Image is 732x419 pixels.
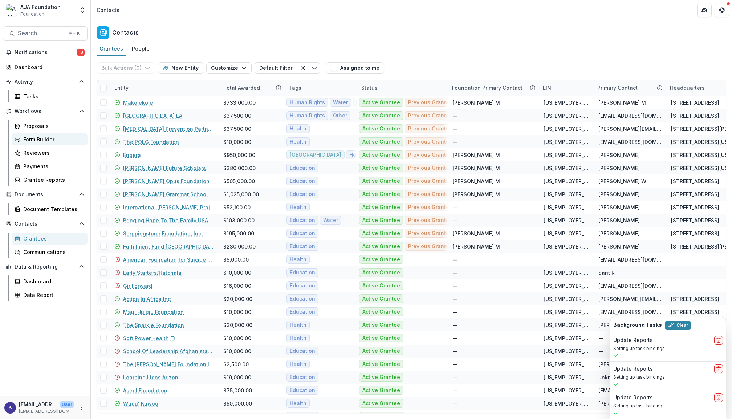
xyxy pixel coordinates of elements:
div: [US_EMPLOYER_IDENTIFICATION_NUMBER] [544,374,589,381]
a: People [129,42,152,56]
div: $1,025,000.00 [223,190,259,198]
span: Active Grantee [362,113,400,119]
div: [EMAIL_ADDRESS][DOMAIN_NAME] [598,138,662,146]
span: Active Grantee [362,191,400,197]
a: Payments [12,160,88,172]
div: [PERSON_NAME] W [598,177,646,185]
h2: Update Reports [613,366,653,372]
span: Health [349,152,366,158]
div: Primary Contact [593,84,642,92]
span: Previous Grantee [408,152,452,158]
a: Grantees [12,233,88,245]
div: -- [452,282,457,290]
div: -- [452,295,457,303]
button: Open Data & Reporting [3,261,88,273]
a: [PERSON_NAME] Grammar School Pathfinder Program [123,190,215,198]
span: Education [290,191,315,197]
span: Active Grantee [362,257,400,263]
div: Grantee Reports [23,176,82,184]
div: [PERSON_NAME] [598,204,640,211]
a: Engera [123,151,141,159]
div: [US_EMPLOYER_IDENTIFICATION_NUMBER] [544,151,589,159]
div: Dashboard [23,278,82,285]
div: [US_EMPLOYER_IDENTIFICATION_NUMBER] [544,112,589,120]
div: [EMAIL_ADDRESS][DOMAIN_NAME] [598,256,662,263]
button: delete [714,336,723,345]
div: -- [452,387,457,394]
a: Action In Africa Inc [123,295,171,303]
a: [MEDICAL_DATA] Prevention Partners [123,125,215,133]
div: Foundation Primary Contact [448,80,538,96]
div: $103,000.00 [223,217,255,224]
span: Active Grantee [362,400,400,407]
span: Active Grantee [362,152,400,158]
div: [PERSON_NAME][EMAIL_ADDRESS][DOMAIN_NAME] [598,400,662,407]
div: [STREET_ADDRESS] [671,230,719,237]
div: -- [452,321,457,329]
div: Grantees [23,235,82,242]
a: Dashboard [12,275,88,287]
span: Education [290,217,315,223]
div: [EMAIL_ADDRESS][DOMAIN_NAME] [598,112,662,120]
span: Active Grantee [362,230,400,237]
span: Health [290,335,306,341]
button: Open Contacts [3,218,88,230]
button: Clear [665,321,691,330]
button: Default Filter [255,62,297,74]
a: Dashboard [3,61,88,73]
span: Active Grantee [362,387,400,394]
a: Maui Huliau Foundation [123,308,184,316]
a: Tasks [12,90,88,102]
div: [STREET_ADDRESS] [671,177,719,185]
h2: Contacts [112,29,139,36]
div: [EMAIL_ADDRESS][DOMAIN_NAME] [598,387,662,394]
div: [EMAIL_ADDRESS][DOMAIN_NAME] [598,308,662,316]
span: Contacts [15,221,76,227]
span: Other [333,113,347,119]
span: Previous Grantee [408,100,452,106]
div: [PERSON_NAME] M [452,243,500,250]
span: [GEOGRAPHIC_DATA] [290,152,341,158]
div: $19,000.00 [223,374,251,381]
div: Primary Contact [593,80,666,96]
a: Makolekole [123,99,153,106]
button: More [77,403,86,412]
a: Grantees [97,42,126,56]
button: Partners [697,3,712,17]
span: Previous Grantee [408,217,452,223]
div: EIN [538,80,593,96]
a: Learning Lions Arizon [123,374,178,381]
div: $10,000.00 [223,138,251,146]
a: Grantee Reports [12,174,88,186]
div: Tags [284,80,357,96]
button: Search... [3,26,88,41]
span: Health [290,361,306,367]
div: Status [357,80,448,96]
div: $195,000.00 [223,230,254,237]
div: [US_EMPLOYER_IDENTIFICATION_NUMBER] [544,190,589,198]
span: Previous Grantee [408,139,452,145]
div: -- [452,217,457,224]
div: [US_EMPLOYER_IDENTIFICATION_NUMBER] [544,230,589,237]
span: Data & Reporting [15,264,76,270]
p: Setting up task bindings [613,345,723,352]
a: Bringing Hope To The Family USA [123,217,208,224]
span: Education [290,348,315,354]
button: Bulk Actions (0) [97,62,155,74]
button: Toggle menu [309,62,320,74]
div: Foundation Primary Contact [448,84,527,92]
span: Active Grantee [362,204,400,210]
a: The POLG Foundation [123,138,179,146]
button: Dismiss [714,321,723,329]
div: $505,000.00 [223,177,255,185]
span: Human Rights [290,113,325,119]
div: [PERSON_NAME] M [452,230,500,237]
span: Active Grantee [362,361,400,367]
div: [US_EMPLOYER_IDENTIFICATION_NUMBER] [544,243,589,250]
div: [US_EMPLOYER_IDENTIFICATION_NUMBER] [544,400,589,407]
div: Contacts [97,6,119,14]
div: Proposals [23,122,82,130]
div: Tasks [23,93,82,100]
span: Workflows [15,108,76,114]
